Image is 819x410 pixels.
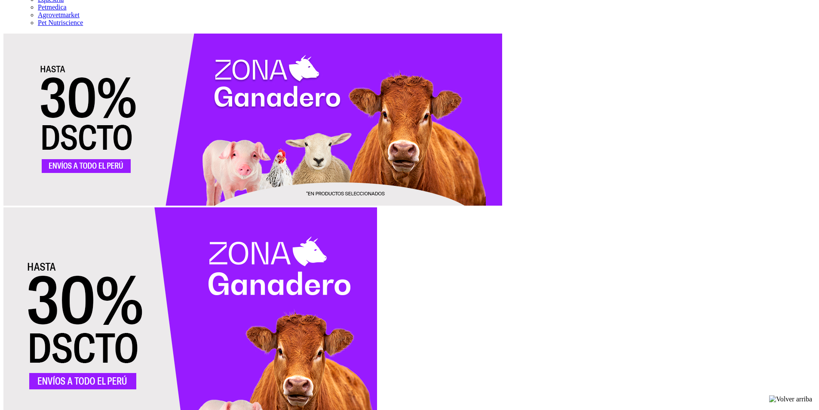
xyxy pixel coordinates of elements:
[4,317,148,406] iframe: Brevo live chat
[38,3,67,11] a: Petmedica
[38,11,80,18] a: Agrovetmarket
[3,34,502,206] img: banner
[38,19,83,26] a: Pet Nutriscience
[769,395,812,403] img: Volver arriba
